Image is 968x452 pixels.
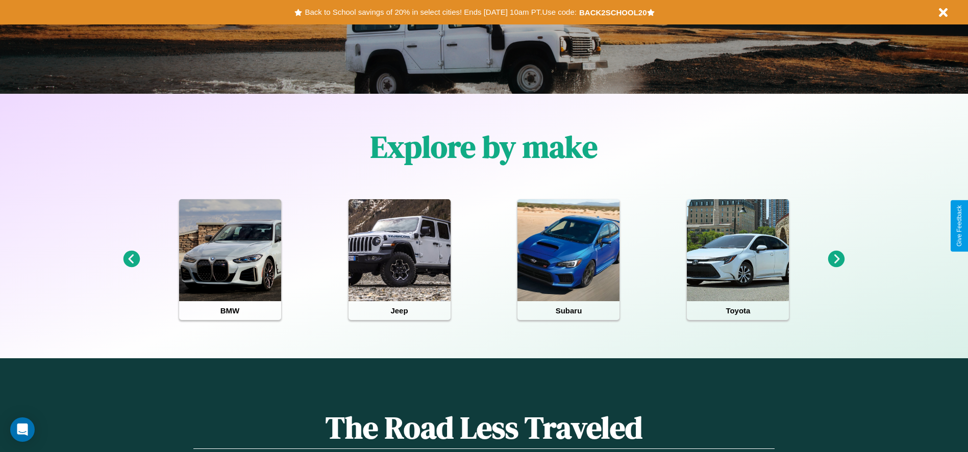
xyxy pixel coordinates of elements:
[517,301,619,320] h4: Subaru
[579,8,647,17] b: BACK2SCHOOL20
[687,301,789,320] h4: Toyota
[193,407,774,449] h1: The Road Less Traveled
[956,205,963,247] div: Give Feedback
[10,417,35,442] div: Open Intercom Messenger
[349,301,451,320] h4: Jeep
[370,126,598,168] h1: Explore by make
[179,301,281,320] h4: BMW
[302,5,579,19] button: Back to School savings of 20% in select cities! Ends [DATE] 10am PT.Use code:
